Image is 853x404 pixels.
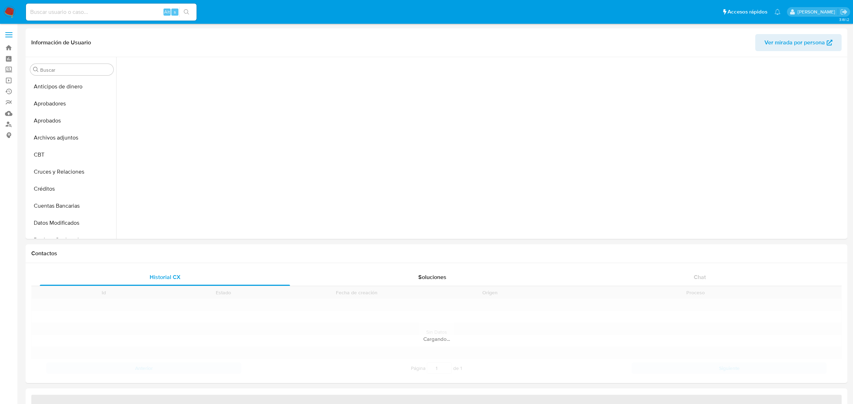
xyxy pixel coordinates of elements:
[174,9,176,15] span: s
[27,95,116,112] button: Aprobadores
[33,67,39,72] button: Buscar
[27,78,116,95] button: Anticipos de dinero
[27,146,116,163] button: CBT
[31,335,842,343] div: Cargando...
[755,34,842,51] button: Ver mirada por persona
[31,250,842,257] h1: Contactos
[418,273,446,281] span: Soluciones
[765,34,825,51] span: Ver mirada por persona
[27,214,116,231] button: Datos Modificados
[798,9,838,15] p: marianathalie.grajeda@mercadolibre.com.mx
[27,112,116,129] button: Aprobados
[164,9,170,15] span: Alt
[26,7,197,17] input: Buscar usuario o caso...
[774,9,780,15] a: Notificaciones
[27,231,116,249] button: Devices Geolocation
[728,8,767,16] span: Accesos rápidos
[150,273,181,281] span: Historial CX
[179,7,194,17] button: search-icon
[27,163,116,180] button: Cruces y Relaciones
[840,8,848,16] a: Salir
[40,67,111,73] input: Buscar
[27,129,116,146] button: Archivos adjuntos
[27,197,116,214] button: Cuentas Bancarias
[694,273,706,281] span: Chat
[27,180,116,197] button: Créditos
[31,39,91,46] h1: Información de Usuario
